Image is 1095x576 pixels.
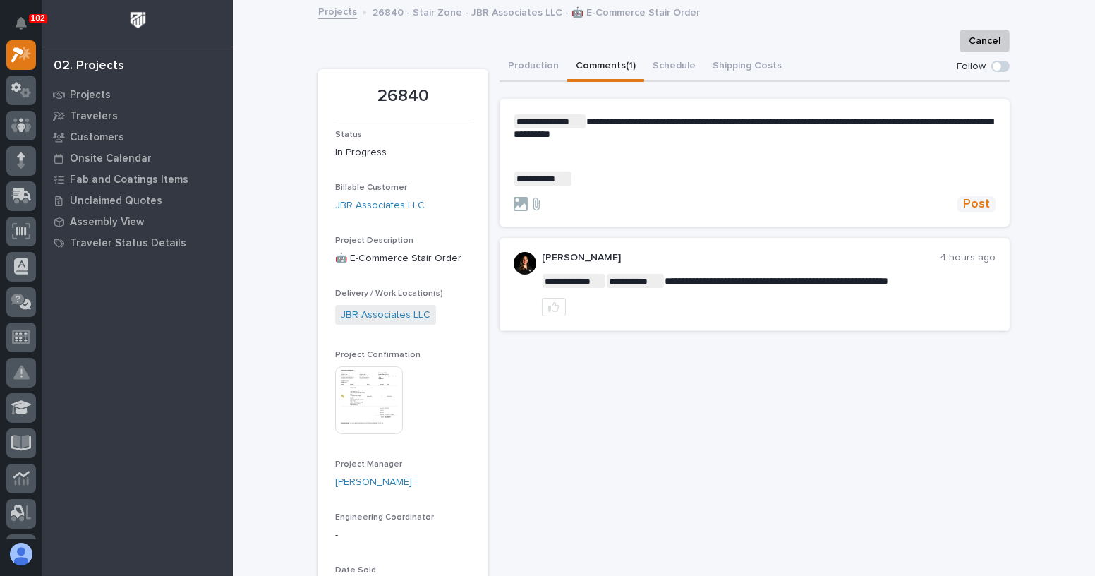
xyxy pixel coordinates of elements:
span: Status [335,131,362,139]
button: Comments (1) [567,52,644,82]
img: Workspace Logo [125,7,151,33]
p: Traveler Status Details [70,237,186,250]
span: Project Confirmation [335,351,421,359]
a: Travelers [42,105,233,126]
span: Delivery / Work Location(s) [335,289,443,298]
a: JBR Associates LLC [335,198,425,213]
p: Customers [70,131,124,144]
button: like this post [542,298,566,316]
span: Engineering Coordinator [335,513,434,522]
p: Follow [957,61,986,73]
p: Onsite Calendar [70,152,152,165]
span: Date Sold [335,566,376,575]
a: Unclaimed Quotes [42,190,233,211]
a: Traveler Status Details [42,232,233,253]
button: Shipping Costs [704,52,790,82]
button: Post [957,196,996,212]
p: Unclaimed Quotes [70,195,162,208]
button: Schedule [644,52,704,82]
span: Project Description [335,236,413,245]
span: Post [963,196,990,212]
span: Cancel [969,32,1000,49]
button: Notifications [6,8,36,38]
button: Production [500,52,567,82]
img: ALV-UjUW5P6fp_EKJDib9bSu4i9siC2VWaYoJ4wmsxqwS8ugEzqt2jUn7pYeYhA5TGr5A6D3IzuemHUGlvM5rCUNVp4NrpVac... [514,252,536,275]
p: Travelers [70,110,118,123]
a: Projects [318,3,357,19]
p: 26840 - Stair Zone - JBR Associates LLC - 🤖 E-Commerce Stair Order [373,4,700,19]
button: Cancel [960,30,1010,52]
span: Billable Customer [335,184,407,192]
p: 26840 [335,86,471,107]
div: Notifications102 [18,17,36,40]
a: Onsite Calendar [42,148,233,169]
p: - [335,528,471,543]
p: [PERSON_NAME] [542,252,940,264]
p: In Progress [335,145,471,160]
div: 02. Projects [54,59,124,74]
a: Fab and Coatings Items [42,169,233,190]
p: 102 [31,13,45,23]
p: 4 hours ago [940,252,996,264]
a: Assembly View [42,211,233,232]
p: Projects [70,89,111,102]
span: Project Manager [335,460,402,469]
a: Customers [42,126,233,148]
button: users-avatar [6,539,36,569]
p: Fab and Coatings Items [70,174,188,186]
p: 🤖 E-Commerce Stair Order [335,251,471,266]
a: Projects [42,84,233,105]
p: Assembly View [70,216,144,229]
a: [PERSON_NAME] [335,475,412,490]
a: JBR Associates LLC [341,308,430,323]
